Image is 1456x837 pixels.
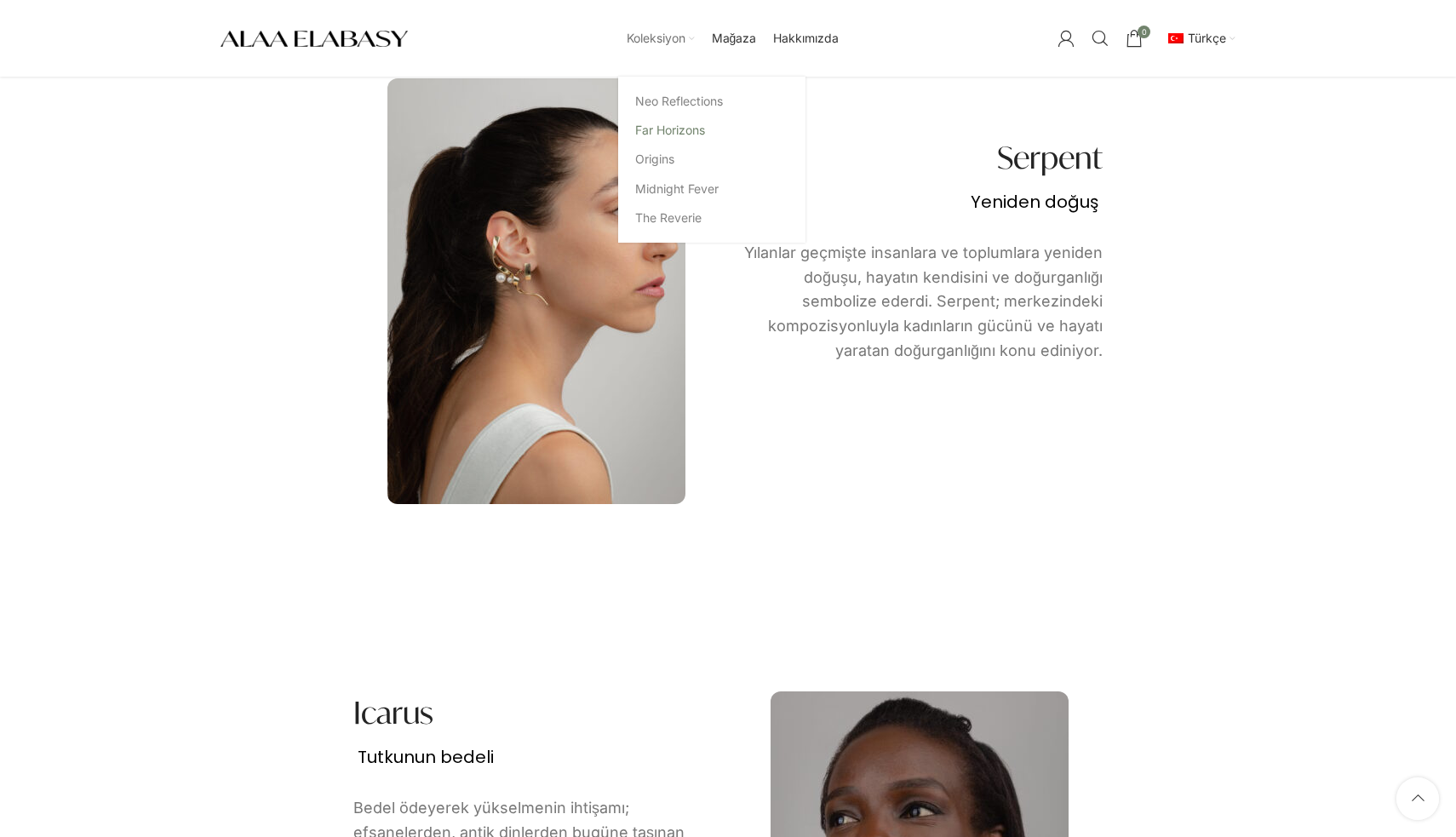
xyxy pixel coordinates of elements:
h3: Serpent [997,136,1103,179]
a: Image link [387,283,685,297]
a: Origins [635,145,788,174]
a: Midnight Fever [635,175,788,204]
span: Mağaza [712,31,757,47]
a: The Reverie [635,204,788,232]
a: Koleksiyon [627,21,695,55]
a: Far Horizons [635,116,788,145]
a: Site logo [221,30,408,44]
a: Arama [1083,21,1117,55]
a: Başa kaydır düğmesi [1396,777,1439,820]
div: İkincil navigasyon [1155,21,1244,55]
div: Ana yönlendirici [416,21,1049,55]
a: Hakkımızda [773,21,839,55]
span: Türkçe [1188,31,1226,45]
span: Koleksiyon [627,31,685,47]
span: Hakkımızda [773,31,839,47]
a: 0 [1117,21,1151,55]
span: Tutkunun bedeli [358,745,494,769]
a: tr_TRTürkçe [1164,21,1235,55]
h3: Icarus [353,691,433,734]
a: Neo Reflections [635,87,788,116]
a: Mağaza [712,21,757,55]
span: 0 [1138,26,1150,38]
img: Türkçe [1168,33,1184,43]
p: Yılanlar geçmişte insanlara ve toplumlara yeniden doğuşu, hayatın kendisini ve doğurganlığı sembo... [737,240,1103,363]
span: Yeniden doğuş [971,189,1098,213]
